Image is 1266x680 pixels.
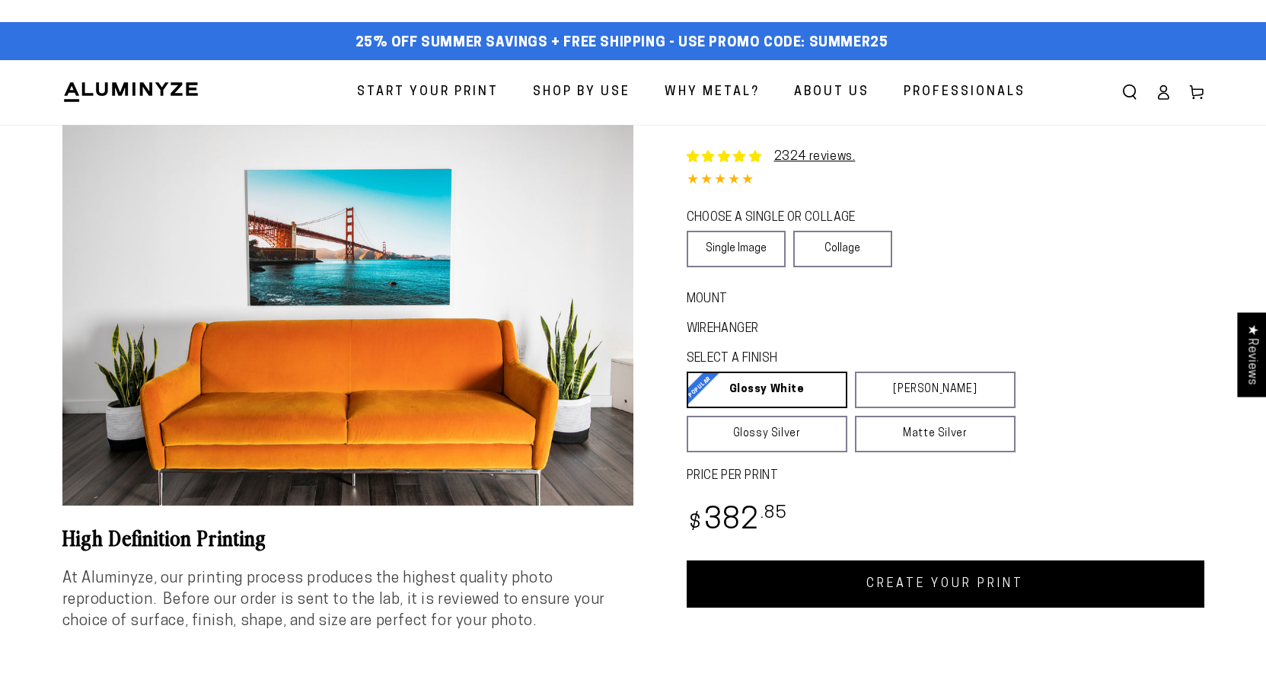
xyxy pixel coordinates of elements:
[687,231,786,267] a: Single Image
[62,571,606,629] span: At Aluminyze, our printing process produces the highest quality photo reproduction. Before our or...
[687,170,1204,192] div: 4.85 out of 5.0 stars
[761,505,788,522] sup: .85
[687,350,979,368] legend: SELECT A FINISH
[687,291,713,308] legend: Mount
[356,35,888,52] span: 25% off Summer Savings + Free Shipping - Use Promo Code: SUMMER25
[855,416,1016,452] a: Matte Silver
[793,231,892,267] a: Collage
[1113,75,1146,109] summary: Search our site
[794,81,869,104] span: About Us
[774,151,856,163] a: 2324 reviews.
[62,81,199,104] img: Aluminyze
[689,513,702,534] span: $
[357,81,499,104] span: Start Your Print
[687,321,731,338] legend: WireHanger
[521,72,642,113] a: Shop By Use
[665,81,760,104] span: Why Metal?
[687,372,847,408] a: Glossy White
[1237,312,1266,397] div: Click to open Judge.me floating reviews tab
[687,506,788,536] bdi: 382
[346,72,510,113] a: Start Your Print
[904,81,1025,104] span: Professionals
[653,72,771,113] a: Why Metal?
[892,72,1037,113] a: Professionals
[687,560,1204,608] a: CREATE YOUR PRINT
[855,372,1016,408] a: [PERSON_NAME]
[62,522,266,551] b: High Definition Printing
[783,72,881,113] a: About Us
[687,468,1204,485] label: PRICE PER PRINT
[687,416,847,452] a: Glossy Silver
[687,209,879,227] legend: CHOOSE A SINGLE OR COLLAGE
[533,81,630,104] span: Shop By Use
[62,125,633,506] media-gallery: Gallery Viewer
